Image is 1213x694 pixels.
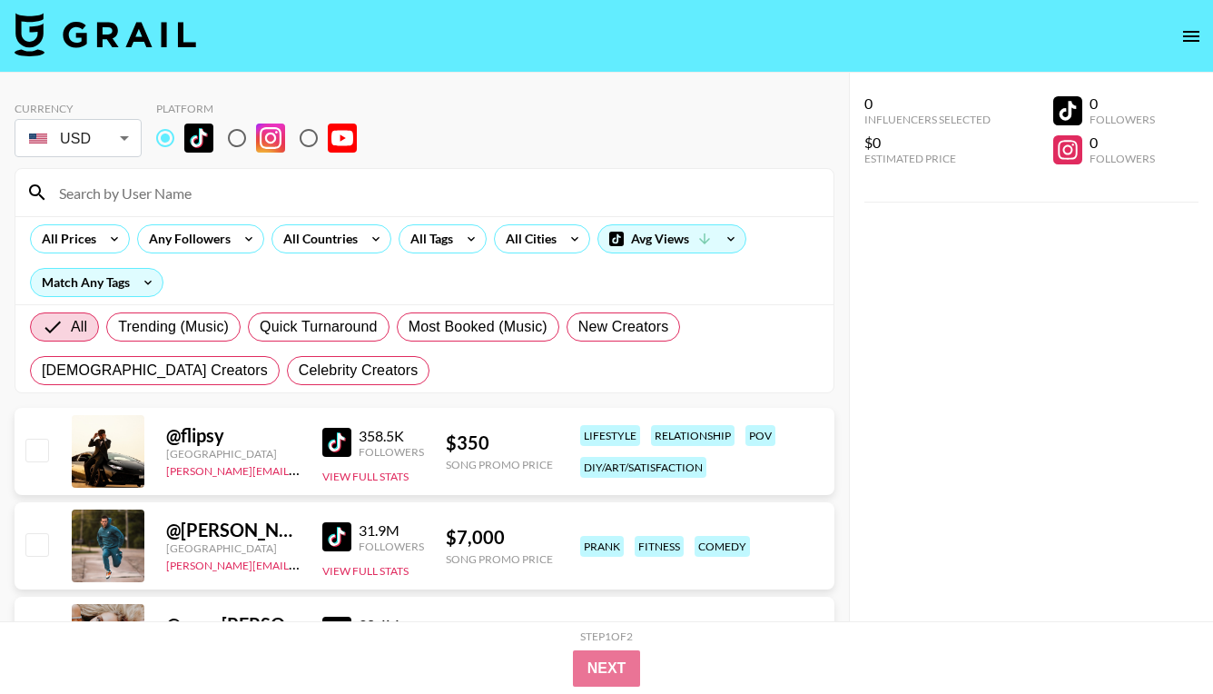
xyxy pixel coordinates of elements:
[446,620,553,643] div: $ 31,000
[322,470,409,483] button: View Full Stats
[322,428,351,457] img: TikTok
[651,425,735,446] div: relationship
[118,316,229,338] span: Trending (Music)
[184,124,213,153] img: TikTok
[322,564,409,578] button: View Full Stats
[156,102,371,115] div: Platform
[573,650,641,687] button: Next
[580,536,624,557] div: prank
[446,431,553,454] div: $ 350
[580,425,640,446] div: lifestyle
[446,458,553,471] div: Song Promo Price
[166,519,301,541] div: @ [PERSON_NAME].[PERSON_NAME]
[359,540,424,553] div: Followers
[695,536,750,557] div: comedy
[864,134,991,152] div: $0
[322,617,351,646] img: TikTok
[272,225,361,253] div: All Countries
[580,457,706,478] div: diy/art/satisfaction
[359,427,424,445] div: 358.5K
[138,225,234,253] div: Any Followers
[580,630,633,643] div: Step 1 of 2
[299,360,419,382] span: Celebrity Creators
[42,360,268,382] span: [DEMOGRAPHIC_DATA] Creators
[166,555,435,572] a: [PERSON_NAME][EMAIL_ADDRESS][DOMAIN_NAME]
[864,113,991,126] div: Influencers Selected
[495,225,560,253] div: All Cities
[48,178,823,207] input: Search by User Name
[635,536,684,557] div: fitness
[359,521,424,540] div: 31.9M
[1090,134,1155,152] div: 0
[864,152,991,165] div: Estimated Price
[446,526,553,549] div: $ 7,000
[322,522,351,551] img: TikTok
[31,269,163,296] div: Match Any Tags
[359,616,424,634] div: 30.4M
[328,124,357,153] img: YouTube
[166,541,301,555] div: [GEOGRAPHIC_DATA]
[578,316,669,338] span: New Creators
[166,613,301,636] div: @ savv.[PERSON_NAME]
[598,225,745,253] div: Avg Views
[15,102,142,115] div: Currency
[1090,152,1155,165] div: Followers
[1090,94,1155,113] div: 0
[745,425,775,446] div: pov
[1122,603,1191,672] iframe: Drift Widget Chat Controller
[166,447,301,461] div: [GEOGRAPHIC_DATA]
[166,461,435,478] a: [PERSON_NAME][EMAIL_ADDRESS][DOMAIN_NAME]
[15,13,196,56] img: Grail Talent
[1090,113,1155,126] div: Followers
[256,124,285,153] img: Instagram
[399,225,457,253] div: All Tags
[71,316,87,338] span: All
[260,316,378,338] span: Quick Turnaround
[166,424,301,447] div: @ flipsy
[864,94,991,113] div: 0
[409,316,547,338] span: Most Booked (Music)
[31,225,100,253] div: All Prices
[1173,18,1209,55] button: open drawer
[446,552,553,566] div: Song Promo Price
[18,123,138,154] div: USD
[359,445,424,459] div: Followers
